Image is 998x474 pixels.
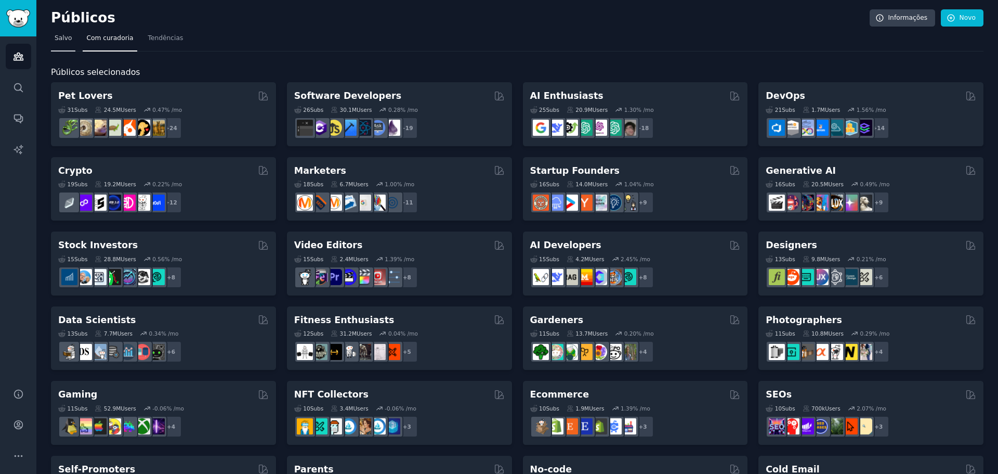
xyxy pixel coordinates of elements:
div: 11 Sub s [766,330,795,337]
h2: Stock Investors [58,239,138,252]
div: + 4 [160,416,182,438]
div: 21 Sub s [766,106,795,113]
img: UrbanGardening [606,344,622,360]
img: AskComputerScience [370,120,386,136]
div: 12 Sub s [294,330,323,337]
img: The_SEO [856,418,872,434]
div: 0.47 % /mo [152,106,182,113]
img: OpenSeaNFT [340,418,357,434]
img: Youtubevideo [370,269,386,285]
img: postproduction [384,269,400,285]
div: 2.07 % /mo [857,405,886,412]
div: 2.4M Users [331,255,369,263]
img: Etsy [562,418,578,434]
div: 14.0M Users [567,181,608,188]
img: content_marketing [297,195,313,211]
div: 6.7M Users [331,181,369,188]
img: GymMotivation [311,344,327,360]
img: dataengineering [105,344,121,360]
img: technicalanalysis [149,269,165,285]
div: 7.7M Users [95,330,133,337]
div: 10 Sub s [530,405,559,412]
img: GardenersWorld [620,344,636,360]
div: 15 Sub s [294,255,323,263]
img: analytics [120,344,136,360]
img: fitness30plus [355,344,371,360]
a: Com curadoria [83,30,137,52]
img: turtle [105,120,121,136]
img: canon [827,344,843,360]
img: personaltraining [384,344,400,360]
h2: Software Developers [294,89,401,103]
h2: Ecommerce [530,388,589,401]
img: googleads [355,195,371,211]
img: weightroom [340,344,357,360]
div: 0.04 % /mo [388,330,418,337]
img: leopardgeckos [90,120,107,136]
img: dalle2 [783,195,799,211]
img: defi_ [149,195,165,211]
img: AnalogCommunity [798,344,814,360]
div: 1.7M Users [803,106,841,113]
h2: NFT Collectors [294,388,369,401]
div: + 9 [868,191,889,213]
img: XboxGamers [134,418,150,434]
div: + 8 [632,266,654,288]
img: StocksAndTrading [120,269,136,285]
div: + 4 [632,341,654,363]
img: VideoEditors [340,269,357,285]
img: sdforall [812,195,829,211]
div: 9.8M Users [803,255,841,263]
a: Novo [941,9,983,27]
a: Informações [870,9,936,27]
img: OpenAIDev [591,120,607,136]
img: GoogleGeminiAI [533,120,549,136]
img: ycombinator [576,195,593,211]
img: OpenseaMarket [370,418,386,434]
img: DigitalItems [384,418,400,434]
div: 25 Sub s [530,106,559,113]
h2: SEOs [766,388,792,401]
div: + 8 [396,266,418,288]
img: EntrepreneurRideAlong [533,195,549,211]
div: 1.00 % /mo [385,181,414,188]
img: CryptoNews [134,195,150,211]
img: AskMarketing [326,195,342,211]
img: cockatiel [120,120,136,136]
div: + 6 [160,341,182,363]
img: shopify [547,418,563,434]
img: datasets [134,344,150,360]
img: CryptoArt [355,418,371,434]
img: NFTmarket [326,418,342,434]
div: 26 Sub s [294,106,323,113]
img: UI_Design [798,269,814,285]
img: reviewmyshopify [591,418,607,434]
div: 19.2M Users [95,181,136,188]
font: Públicos selecionados [51,67,140,77]
img: llmops [606,269,622,285]
div: 15 Sub s [58,255,87,263]
font: Informações [888,14,928,21]
h2: Crypto [58,164,93,177]
font: Públicos [51,10,115,25]
img: GYM [297,344,313,360]
div: 11 Sub s [58,405,87,412]
div: + 14 [868,117,889,139]
img: EtsySellers [576,418,593,434]
img: chatgpt_prompts_ [606,120,622,136]
img: SavageGarden [562,344,578,360]
div: + 3 [868,416,889,438]
div: 0.49 % /mo [860,181,889,188]
div: 13 Sub s [58,330,87,337]
div: + 3 [396,416,418,438]
img: Forex [90,269,107,285]
div: 13.7M Users [567,330,608,337]
div: + 18 [632,117,654,139]
img: SEO_Digital_Marketing [769,418,785,434]
div: 0.56 % /mo [152,255,182,263]
font: Salvo [55,34,72,42]
div: + 8 [160,266,182,288]
img: chatgpt_promptDesign [576,120,593,136]
img: Entrepreneurship [606,195,622,211]
img: aws_cdk [842,120,858,136]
